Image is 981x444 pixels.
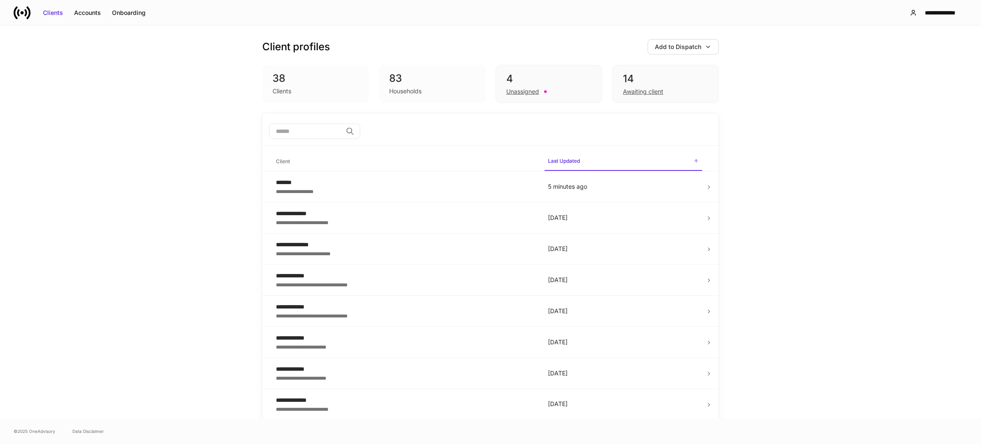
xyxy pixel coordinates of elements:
[655,43,701,51] div: Add to Dispatch
[548,276,699,284] p: [DATE]
[648,39,719,55] button: Add to Dispatch
[496,65,602,103] div: 4Unassigned
[112,9,146,17] div: Onboarding
[272,72,359,85] div: 38
[612,65,719,103] div: 14Awaiting client
[276,157,290,165] h6: Client
[506,87,539,96] div: Unassigned
[548,369,699,378] p: [DATE]
[14,428,55,435] span: © 2025 OneAdvisory
[545,153,702,171] span: Last Updated
[548,157,580,165] h6: Last Updated
[272,153,538,170] span: Client
[389,87,422,95] div: Households
[548,307,699,315] p: [DATE]
[623,87,663,96] div: Awaiting client
[262,40,330,54] h3: Client profiles
[623,72,708,86] div: 14
[548,213,699,222] p: [DATE]
[548,400,699,408] p: [DATE]
[506,72,591,86] div: 4
[43,9,63,17] div: Clients
[69,6,106,20] button: Accounts
[37,6,69,20] button: Clients
[72,428,104,435] a: Data Disclaimer
[389,72,475,85] div: 83
[548,182,699,191] p: 5 minutes ago
[548,338,699,346] p: [DATE]
[272,87,291,95] div: Clients
[74,9,101,17] div: Accounts
[548,245,699,253] p: [DATE]
[106,6,151,20] button: Onboarding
